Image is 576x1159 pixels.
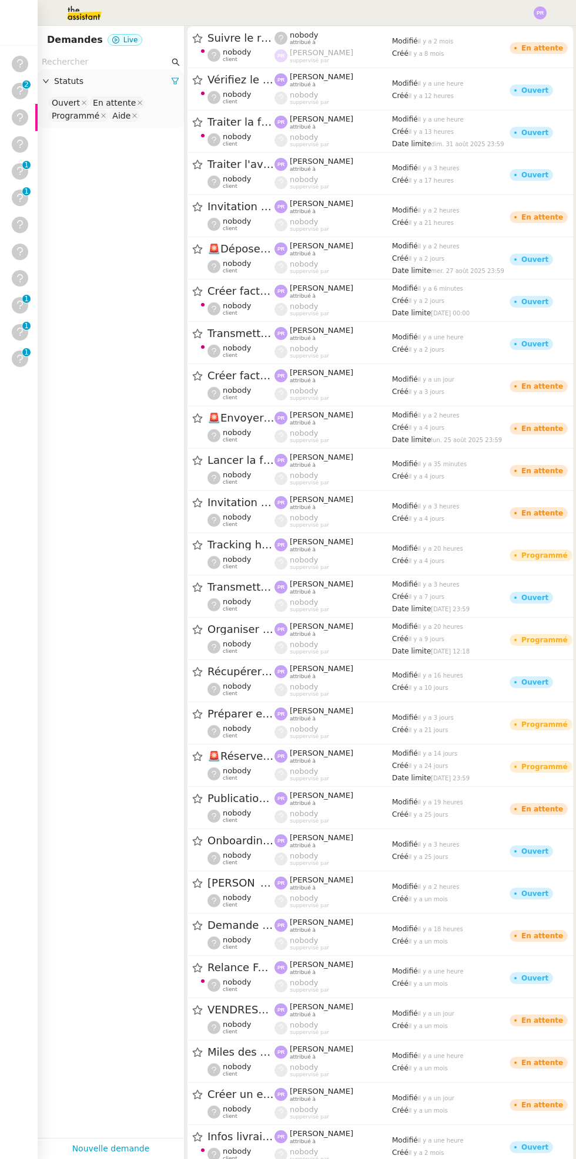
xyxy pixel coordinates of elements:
app-user-detailed-label: client [207,301,274,316]
span: il y a une heure [418,80,464,87]
span: lun. 25 août 2025 23:59 [431,437,502,443]
span: Modifié [392,671,418,679]
span: Créé [392,92,408,100]
span: il y a 13 heures [408,129,454,135]
span: nobody [290,682,318,691]
span: il y a une heure [418,116,464,123]
app-user-label: suppervisé par [274,471,392,486]
span: nobody [223,386,251,395]
nz-badge-sup: 1 [22,161,31,169]
span: [PERSON_NAME] [290,664,353,673]
span: client [223,56,237,63]
nz-badge-sup: 1 [22,295,31,303]
span: suppervisé par [290,268,329,275]
app-user-label: attribué à [274,622,392,637]
span: dim. 31 août 2025 23:59 [431,141,504,147]
span: Date limite [392,309,431,317]
img: svg [274,496,287,509]
app-user-label: attribué à [274,284,392,299]
img: svg [274,242,287,255]
span: il y a 7 jours [408,594,444,600]
span: Modifié [392,242,418,250]
span: nobody [290,386,318,395]
span: client [223,99,237,105]
span: Créé [392,49,408,58]
span: il y a 20 heures [418,545,463,552]
span: suppervisé par [290,522,329,528]
span: nobody [223,343,251,352]
span: Traiter l'avoir de Nedgis [207,159,274,170]
img: svg [274,369,287,382]
div: Ouvert [521,171,548,178]
span: client [223,225,237,232]
img: svg [274,285,287,298]
span: il y a 9 jours [408,636,444,642]
nz-badge-sup: 2 [22,80,31,89]
span: client [223,395,237,401]
span: il y a 3 heures [418,503,460,510]
app-user-detailed-label: client [207,48,274,63]
span: nobody [223,470,251,479]
nz-badge-sup: 1 [22,187,31,196]
span: il y a 3 jours [408,389,444,395]
span: [PERSON_NAME] [290,622,353,631]
span: Créé [392,635,408,643]
span: nobody [290,133,318,141]
span: il y a 10 jours [408,685,448,691]
span: Date limite [392,436,431,444]
span: [PERSON_NAME] [290,157,353,166]
span: Créé [392,297,408,305]
div: Ouvert [521,256,548,263]
p: 1 [24,295,29,305]
div: En attente [521,467,563,474]
span: [PERSON_NAME] [290,579,353,588]
span: [PERSON_NAME] [290,72,353,81]
span: 🚨 [207,242,220,255]
span: client [223,521,237,528]
app-user-label: suppervisé par [274,302,392,317]
app-user-label: suppervisé par [274,90,392,106]
span: Vérifiez le remboursement dans Qonto [207,75,274,85]
span: nobody [290,260,318,268]
app-user-label: attribué à [274,706,392,722]
div: Ouvert [521,298,548,305]
span: Modifié [392,713,418,722]
span: [PERSON_NAME] [290,410,353,419]
span: il y a 2 jours [408,255,444,262]
app-user-detailed-label: client [207,386,274,401]
div: Ouvert [52,97,80,108]
p: 1 [24,187,29,198]
nz-badge-sup: 1 [22,348,31,356]
img: svg [274,707,287,720]
div: Ouvert [521,594,548,601]
span: nobody [290,344,318,353]
nz-select-item: Aide [109,110,139,122]
nz-select-item: Programmé [49,110,108,122]
div: Ouvert [521,679,548,686]
app-user-label: attribué à [274,537,392,552]
span: nobody [290,90,318,99]
span: nobody [223,555,251,564]
span: Modifié [392,460,418,468]
span: nobody [290,217,318,226]
nz-select-item: En attente [90,97,145,109]
span: il y a 2 mois [418,38,454,45]
app-user-label: suppervisé par [274,133,392,148]
app-user-label: attribué à [274,72,392,87]
span: il y a une heure [418,334,464,341]
span: Modifié [392,502,418,510]
span: attribué à [290,589,316,595]
span: nobody [290,598,318,607]
span: Créé [392,423,408,432]
span: il y a 21 heures [408,220,454,226]
span: nobody [223,217,251,225]
span: [DATE] 00:00 [431,310,470,316]
span: suppervisé par [290,226,329,233]
app-user-detailed-label: client [207,639,274,655]
span: suppervisé par [290,607,329,613]
span: [PERSON_NAME] [290,48,353,57]
div: En attente [521,383,563,390]
span: il y a un jour [418,376,454,383]
app-user-detailed-label: client [207,217,274,232]
span: nobody [223,639,251,648]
